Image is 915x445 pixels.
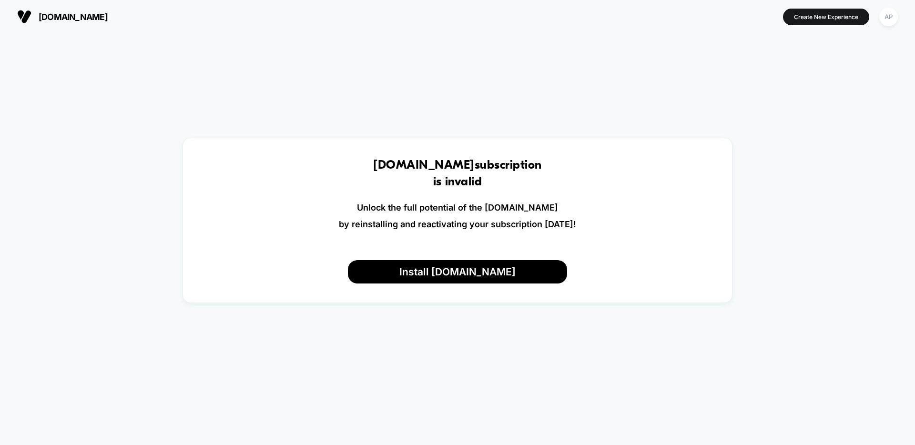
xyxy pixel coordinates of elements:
[17,10,31,24] img: Visually logo
[39,12,108,22] span: [DOMAIN_NAME]
[348,260,568,283] button: Install [DOMAIN_NAME]
[373,157,541,191] h1: [DOMAIN_NAME] subscription is invalid
[14,9,111,24] button: [DOMAIN_NAME]
[879,8,898,26] div: AP
[783,9,869,25] button: Create New Experience
[339,199,576,233] p: Unlock the full potential of the [DOMAIN_NAME] by reinstalling and reactivating your subscription...
[876,7,901,27] button: AP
